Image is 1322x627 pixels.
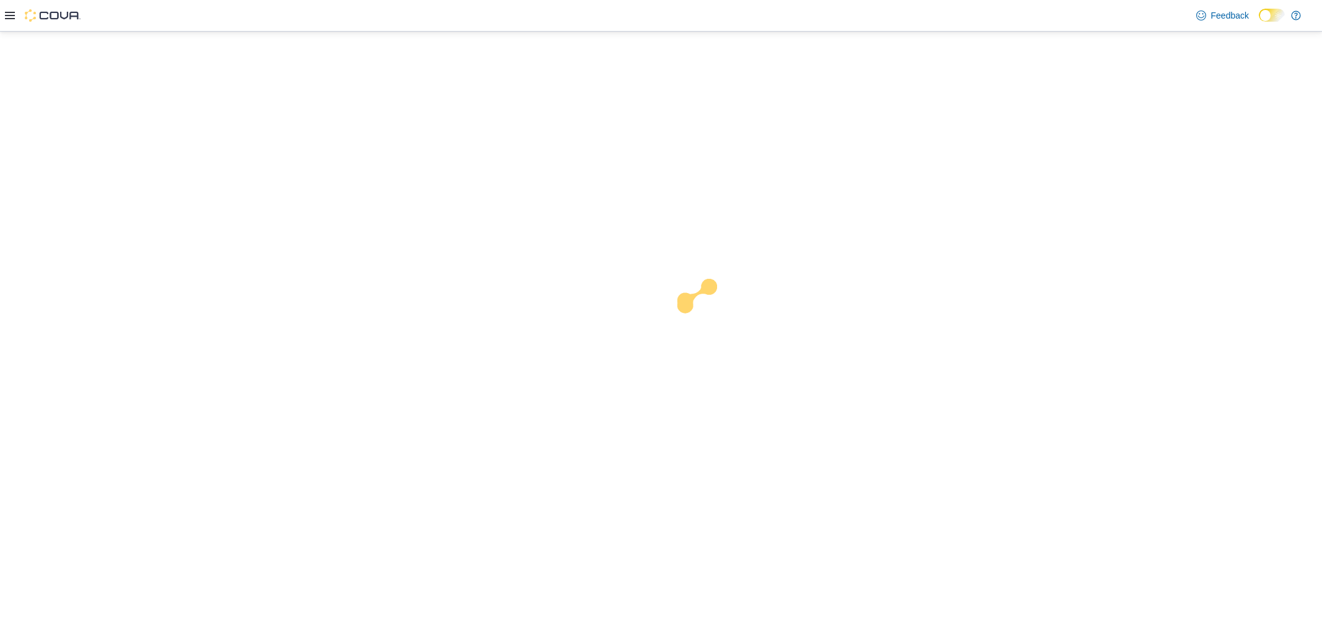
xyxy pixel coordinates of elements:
img: cova-loader [661,270,754,362]
input: Dark Mode [1259,9,1285,22]
span: Feedback [1211,9,1249,22]
a: Feedback [1191,3,1254,28]
img: Cova [25,9,81,22]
